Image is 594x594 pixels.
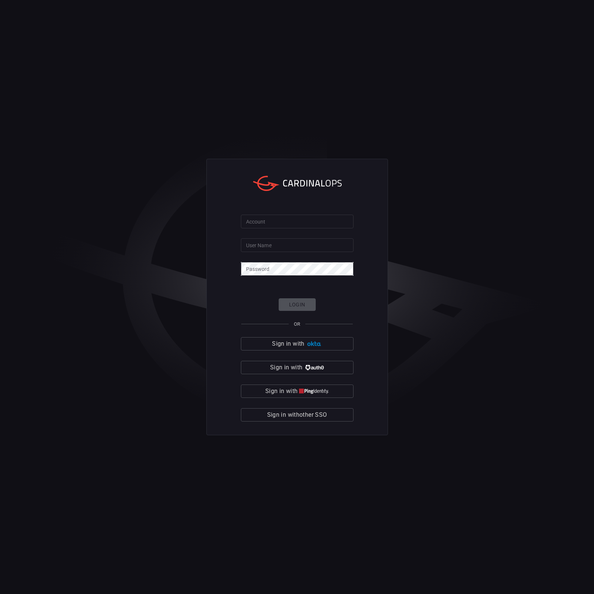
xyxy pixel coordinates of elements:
[241,408,354,422] button: Sign in withother SSO
[241,361,354,374] button: Sign in with
[270,362,302,373] span: Sign in with
[304,365,324,370] img: vP8Hhh4KuCH8AavWKdZY7RZgAAAAASUVORK5CYII=
[241,385,354,398] button: Sign in with
[241,337,354,350] button: Sign in with
[272,339,304,349] span: Sign in with
[299,389,329,394] img: quu4iresuhQAAAABJRU5ErkJggg==
[265,386,298,396] span: Sign in with
[306,341,322,347] img: Ad5vKXme8s1CQAAAABJRU5ErkJggg==
[241,238,354,252] input: Type your user name
[241,215,354,228] input: Type your account
[267,410,327,420] span: Sign in with other SSO
[294,321,300,327] span: OR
